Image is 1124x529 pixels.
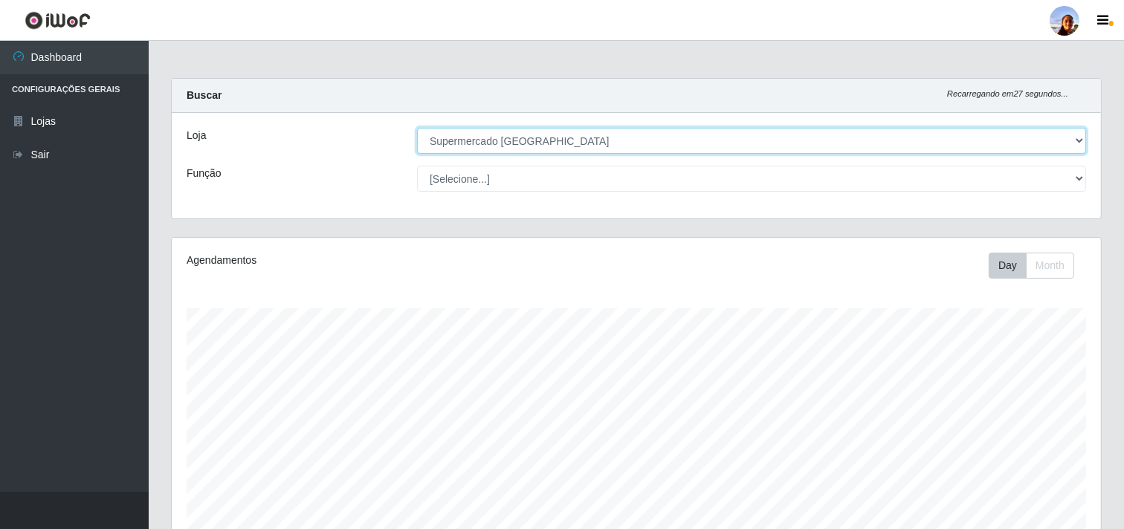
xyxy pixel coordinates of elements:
div: Agendamentos [187,253,549,268]
button: Day [989,253,1027,279]
i: Recarregando em 27 segundos... [947,89,1068,98]
label: Loja [187,128,206,143]
strong: Buscar [187,89,222,101]
div: First group [989,253,1074,279]
img: CoreUI Logo [25,11,91,30]
button: Month [1026,253,1074,279]
label: Função [187,166,222,181]
div: Toolbar with button groups [989,253,1086,279]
